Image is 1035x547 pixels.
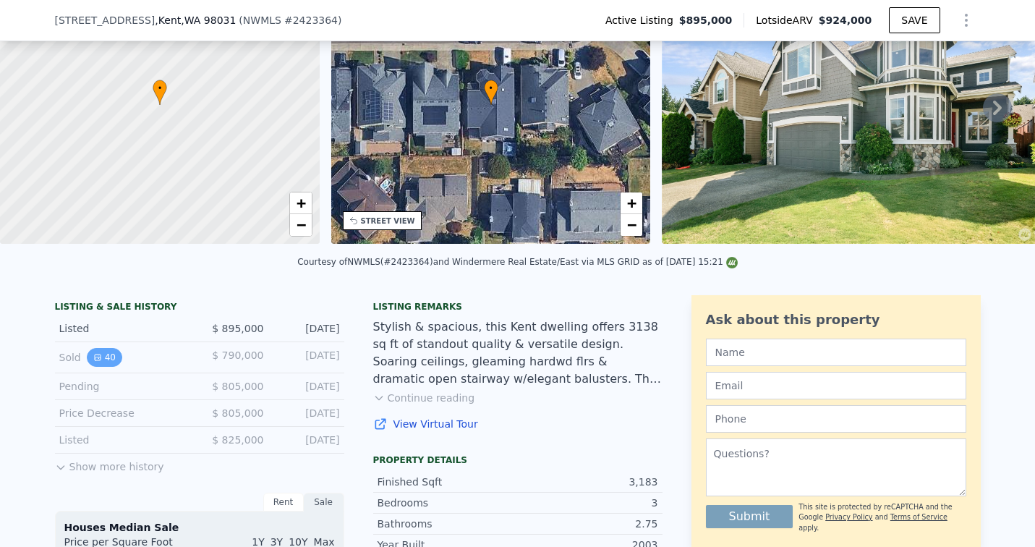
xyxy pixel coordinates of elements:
[484,80,498,105] div: •
[212,349,263,361] span: $ 790,000
[59,348,188,367] div: Sold
[378,496,518,510] div: Bedrooms
[373,391,475,405] button: Continue reading
[627,194,636,212] span: +
[181,14,236,26] span: , WA 98031
[155,13,236,27] span: , Kent
[212,381,263,392] span: $ 805,000
[706,405,966,433] input: Phone
[55,454,164,474] button: Show more history
[263,493,304,512] div: Rent
[373,301,663,313] div: Listing remarks
[297,257,738,267] div: Courtesy of NWMLS (#2423364) and Windermere Real Estate/East via MLS GRID as of [DATE] 15:21
[59,379,188,394] div: Pending
[889,7,940,33] button: SAVE
[706,339,966,366] input: Name
[296,194,305,212] span: +
[706,372,966,399] input: Email
[290,214,312,236] a: Zoom out
[890,513,947,521] a: Terms of Service
[706,505,793,528] button: Submit
[276,321,340,336] div: [DATE]
[726,257,738,268] img: NWMLS Logo
[153,82,167,95] span: •
[621,192,642,214] a: Zoom in
[212,323,263,334] span: $ 895,000
[518,475,658,489] div: 3,183
[59,406,188,420] div: Price Decrease
[798,502,966,533] div: This site is protected by reCAPTCHA and the Google and apply.
[296,216,305,234] span: −
[59,321,188,336] div: Listed
[825,513,872,521] a: Privacy Policy
[55,301,344,315] div: LISTING & SALE HISTORY
[153,80,167,105] div: •
[484,82,498,95] span: •
[212,407,263,419] span: $ 805,000
[239,13,341,27] div: ( )
[373,318,663,388] div: Stylish & spacious, this Kent dwelling offers 3138 sq ft of standout quality & versatile design. ...
[627,216,636,234] span: −
[55,13,156,27] span: [STREET_ADDRESS]
[276,406,340,420] div: [DATE]
[378,475,518,489] div: Finished Sqft
[276,433,340,447] div: [DATE]
[212,434,263,446] span: $ 825,000
[605,13,679,27] span: Active Listing
[518,517,658,531] div: 2.75
[679,13,733,27] span: $895,000
[87,348,122,367] button: View historical data
[378,517,518,531] div: Bathrooms
[276,348,340,367] div: [DATE]
[284,14,338,26] span: # 2423364
[290,192,312,214] a: Zoom in
[373,454,663,466] div: Property details
[361,216,415,226] div: STREET VIEW
[373,417,663,431] a: View Virtual Tour
[518,496,658,510] div: 3
[64,520,335,535] div: Houses Median Sale
[304,493,344,512] div: Sale
[756,13,818,27] span: Lotside ARV
[952,6,981,35] button: Show Options
[59,433,188,447] div: Listed
[243,14,281,26] span: NWMLS
[621,214,642,236] a: Zoom out
[706,310,966,330] div: Ask about this property
[819,14,872,26] span: $924,000
[276,379,340,394] div: [DATE]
